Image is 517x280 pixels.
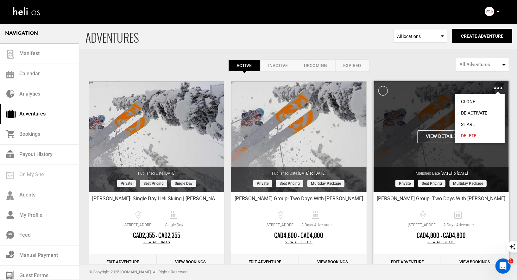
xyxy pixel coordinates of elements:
[89,195,224,205] div: [PERSON_NAME]- Single Day Heli Skiing | [PERSON_NAME]
[231,240,366,245] div: View All Slots
[374,195,509,205] div: [PERSON_NAME] Group- Two Days With [PERSON_NAME]
[231,167,366,176] div: Published Date:
[397,33,444,40] span: All locations
[494,87,502,89] img: images
[374,254,441,270] a: Edit Adventure
[374,167,509,176] div: Published Date:
[157,222,192,228] span: Single Day
[164,171,175,176] span: [DATE]
[264,222,299,228] span: [STREET_ADDRESS][PERSON_NAME]
[157,254,224,270] a: View Bookings
[231,195,366,205] div: [PERSON_NAME] Group- Two Days With [PERSON_NAME]
[441,222,476,228] span: 2 Days Adventure
[395,180,414,187] span: Private
[374,240,509,245] div: View All Slots
[455,119,505,130] a: Share
[374,232,509,240] div: CAD4,800 - CAD4,800
[171,180,196,187] span: Single day
[276,180,303,187] span: Seat Pricing
[6,191,14,201] img: agents-icon.svg
[459,61,501,68] span: All Adventures
[231,254,299,270] a: Edit Adventure
[253,180,272,187] span: Private
[485,7,494,16] img: img_f168ee0c08cd871142204ec5c28dc568.png
[89,167,224,176] div: Published Date:
[441,254,509,270] a: View Bookings
[299,254,367,270] a: View Bookings
[335,59,369,72] a: Expired
[450,180,487,187] span: Multiday package
[296,59,335,72] a: Upcoming
[260,59,296,72] a: Inactive
[307,180,344,187] span: Multiday package
[417,130,465,143] button: View Details
[394,29,447,43] span: Select box activate
[13,3,41,20] img: heli-logo
[89,232,224,240] div: CAD2,355 - CAD2,355
[5,50,15,59] img: guest-list.svg
[418,180,445,187] span: Seat Pricing
[85,23,394,49] span: ADVENTURES
[455,130,505,141] a: Delete
[495,258,511,274] iframe: Intercom live chat
[455,58,509,72] button: All Adventures
[452,29,512,43] button: Create Adventure
[229,59,260,72] a: Active
[140,180,167,187] span: Seat Pricing
[231,232,366,240] div: CAD4,800 - CAD4,800
[89,254,157,270] a: Edit Adventure
[455,96,505,107] a: Clone
[6,172,14,179] img: on_my_site.svg
[309,171,325,176] span: to [DATE]
[299,222,334,228] span: 2 Days Adventure
[89,240,224,245] div: View All Dates
[455,107,505,119] a: De-Activate
[441,171,468,176] span: [DATE]
[406,222,441,228] span: [STREET_ADDRESS][PERSON_NAME]
[117,180,136,187] span: Private
[122,222,157,228] span: [STREET_ADDRESS][PERSON_NAME]
[298,171,325,176] span: [DATE]
[6,71,14,78] img: calendar.svg
[452,171,468,176] span: to [DATE]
